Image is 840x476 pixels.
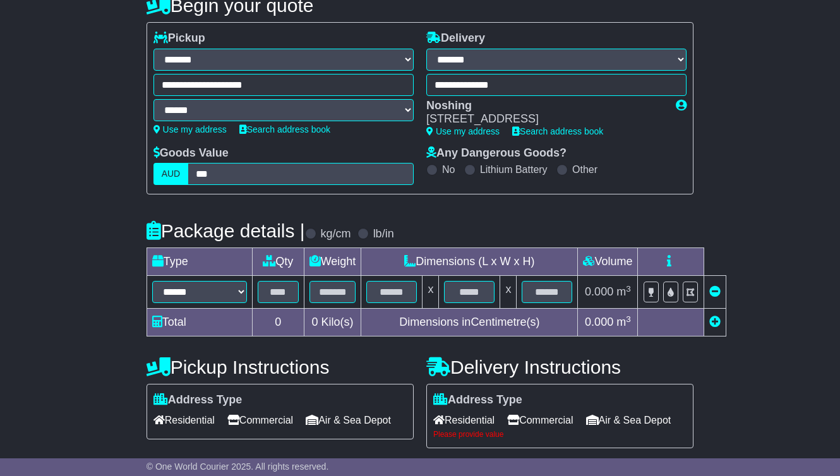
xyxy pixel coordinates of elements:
[442,164,455,176] label: No
[147,309,252,336] td: Total
[426,357,693,378] h4: Delivery Instructions
[572,164,597,176] label: Other
[153,124,227,134] a: Use my address
[500,276,517,309] td: x
[239,124,330,134] a: Search address book
[252,248,304,276] td: Qty
[147,248,252,276] td: Type
[153,393,243,407] label: Address Type
[304,309,361,336] td: Kilo(s)
[709,316,721,328] a: Add new item
[153,410,215,430] span: Residential
[433,430,687,439] div: Please provide value
[426,99,663,113] div: Noshing
[586,410,671,430] span: Air & Sea Depot
[153,32,205,45] label: Pickup
[321,227,351,241] label: kg/cm
[616,316,631,328] span: m
[626,284,631,294] sup: 3
[426,112,663,126] div: [STREET_ADDRESS]
[153,163,189,185] label: AUD
[361,309,578,336] td: Dimensions in Centimetre(s)
[578,248,638,276] td: Volume
[626,314,631,324] sup: 3
[153,146,229,160] label: Goods Value
[433,410,495,430] span: Residential
[616,285,631,298] span: m
[507,410,573,430] span: Commercial
[512,126,603,136] a: Search address book
[585,285,613,298] span: 0.000
[373,227,394,241] label: lb/in
[306,410,391,430] span: Air & Sea Depot
[426,126,500,136] a: Use my address
[147,461,329,472] span: © One World Courier 2025. All rights reserved.
[423,276,439,309] td: x
[147,357,414,378] h4: Pickup Instructions
[147,220,305,241] h4: Package details |
[433,393,522,407] label: Address Type
[426,146,567,160] label: Any Dangerous Goods?
[585,316,613,328] span: 0.000
[304,248,361,276] td: Weight
[709,285,721,298] a: Remove this item
[480,164,548,176] label: Lithium Battery
[312,316,318,328] span: 0
[227,410,293,430] span: Commercial
[361,248,578,276] td: Dimensions (L x W x H)
[426,32,485,45] label: Delivery
[252,309,304,336] td: 0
